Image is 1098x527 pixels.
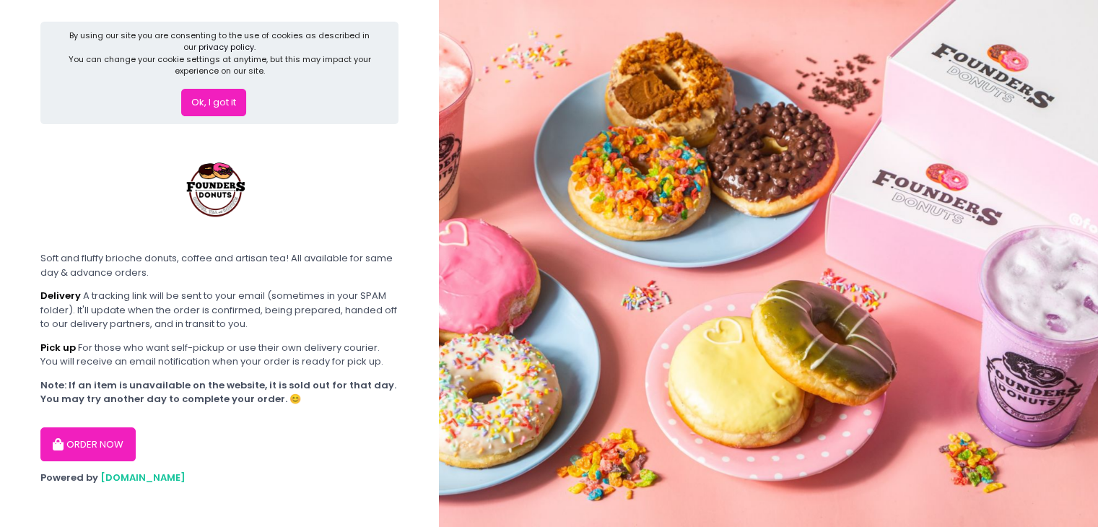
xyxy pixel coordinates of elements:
b: Pick up [40,341,76,354]
b: Delivery [40,289,81,302]
div: Powered by [40,471,398,485]
div: Soft and fluffy brioche donuts, coffee and artisan tea! All available for same day & advance orders. [40,251,398,279]
div: By using our site you are consenting to the use of cookies as described in our You can change you... [65,30,375,77]
a: [DOMAIN_NAME] [100,471,186,484]
div: For those who want self-pickup or use their own delivery courier. You will receive an email notif... [40,341,398,369]
a: privacy policy. [199,41,256,53]
button: Ok, I got it [181,89,246,116]
button: ORDER NOW [40,427,136,462]
div: Note: If an item is unavailable on the website, it is sold out for that day. You may try another ... [40,378,398,406]
img: Founders Donuts [163,134,271,242]
div: A tracking link will be sent to your email (sometimes in your SPAM folder). It'll update when the... [40,289,398,331]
